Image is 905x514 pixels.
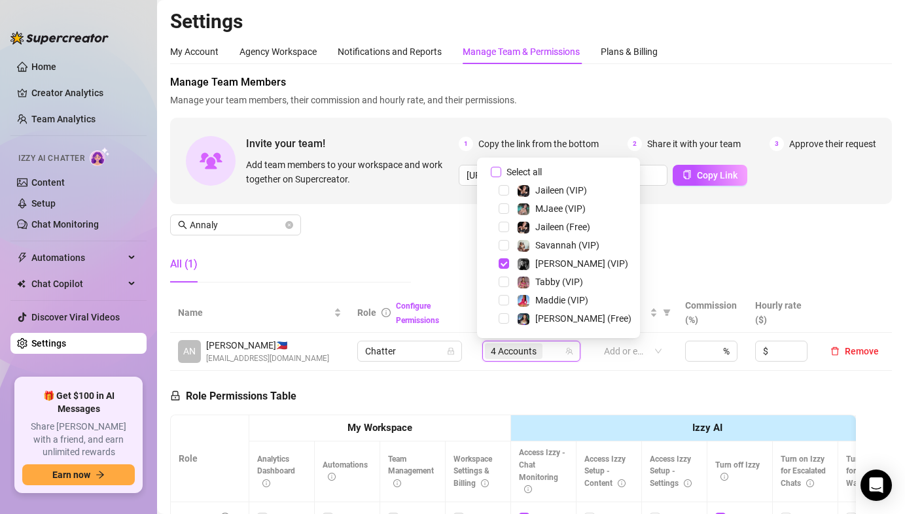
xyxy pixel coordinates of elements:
[781,454,826,488] span: Turn on Izzy for Escalated Chats
[518,240,529,252] img: Savannah (VIP)
[171,415,249,502] th: Role
[499,313,509,324] span: Select tree node
[697,170,737,180] span: Copy Link
[518,185,529,197] img: Jaileen (VIP)
[170,93,892,107] span: Manage your team members, their commission and hourly rate, and their permissions.
[447,347,455,355] span: lock
[178,305,331,320] span: Name
[518,203,529,215] img: MJaee (VIP)
[22,420,135,459] span: Share [PERSON_NAME] with a friend, and earn unlimited rewards
[499,258,509,269] span: Select tree node
[660,303,673,322] span: filter
[170,390,181,401] span: lock
[499,222,509,232] span: Select tree node
[285,221,293,229] button: close-circle
[262,479,270,487] span: info-circle
[789,137,876,151] span: Approve their request
[18,152,84,165] span: Izzy AI Chatter
[499,240,509,250] span: Select tree node
[518,277,529,288] img: Tabby (VIP)
[535,313,631,324] span: [PERSON_NAME] (Free)
[673,165,747,186] button: Copy Link
[535,185,587,196] span: Jaileen (VIP)
[31,177,65,188] a: Content
[663,309,671,317] span: filter
[491,344,537,358] span: 4 Accounts
[830,347,840,356] span: delete
[190,218,283,232] input: Search members
[257,454,295,488] span: Analytics Dashboard
[323,460,368,482] span: Automations
[393,479,401,487] span: info-circle
[365,341,454,361] span: Chatter
[31,273,124,294] span: Chat Copilot
[747,293,817,333] th: Hourly rate ($)
[382,308,391,317] span: info-circle
[499,277,509,287] span: Select tree node
[463,44,580,59] div: Manage Team & Permissions
[499,185,509,196] span: Select tree node
[347,422,412,434] strong: My Workspace
[628,137,642,151] span: 2
[535,295,588,305] span: Maddie (VIP)
[535,203,586,214] span: MJaee (VIP)
[183,344,196,358] span: AN
[519,448,565,494] span: Access Izzy - Chat Monitoring
[518,313,529,325] img: Maddie (Free)
[357,307,376,318] span: Role
[825,343,884,359] button: Remove
[388,454,434,488] span: Team Management
[246,135,459,152] span: Invite your team!
[518,258,529,270] img: Kennedy (VIP)
[206,338,329,352] span: [PERSON_NAME] 🇵🇭
[178,220,187,230] span: search
[501,165,547,179] span: Select all
[720,473,728,481] span: info-circle
[240,44,317,59] div: Agency Workspace
[478,137,599,151] span: Copy the link from the bottom
[684,479,692,487] span: info-circle
[485,343,542,359] span: 4 Accounts
[535,277,583,287] span: Tabby (VIP)
[90,147,110,166] img: AI Chatter
[31,338,66,349] a: Settings
[31,198,56,209] a: Setup
[584,454,626,488] span: Access Izzy Setup - Content
[524,485,532,493] span: info-circle
[170,9,892,34] h2: Settings
[170,388,296,404] h5: Role Permissions Table
[96,470,105,479] span: arrow-right
[692,422,722,434] strong: Izzy AI
[31,247,124,268] span: Automations
[618,479,626,487] span: info-circle
[338,44,442,59] div: Notifications and Reports
[22,464,135,485] button: Earn nowarrow-right
[565,347,573,355] span: team
[846,454,890,488] span: Turn on Izzy for Time Wasters
[31,114,96,124] a: Team Analytics
[677,293,747,333] th: Commission (%)
[10,31,109,44] img: logo-BBDzfeDw.svg
[647,137,741,151] span: Share it with your team
[328,473,336,481] span: info-circle
[770,137,784,151] span: 3
[535,222,590,232] span: Jaileen (Free)
[518,222,529,233] img: Jaileen (Free)
[170,293,349,333] th: Name
[170,44,219,59] div: My Account
[683,170,692,179] span: copy
[650,454,692,488] span: Access Izzy Setup - Settings
[518,295,529,307] img: Maddie (VIP)
[499,203,509,214] span: Select tree node
[459,137,473,151] span: 1
[31,61,56,72] a: Home
[499,295,509,305] span: Select tree node
[22,390,135,415] span: 🎁 Get $100 in AI Messages
[170,256,198,272] div: All (1)
[31,312,120,322] a: Discover Viral Videos
[17,252,27,263] span: thunderbolt
[246,158,453,186] span: Add team members to your workspace and work together on Supercreator.
[601,44,658,59] div: Plans & Billing
[52,470,90,480] span: Earn now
